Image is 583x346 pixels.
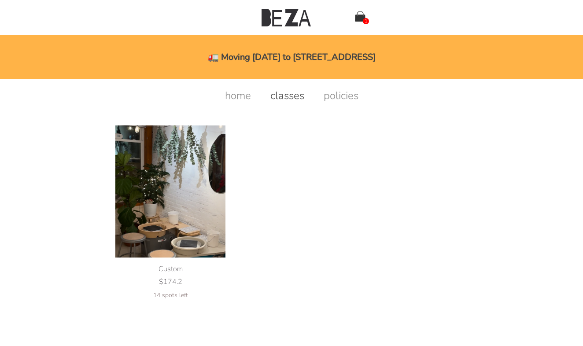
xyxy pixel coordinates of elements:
[216,88,260,103] a: home
[355,11,365,22] img: bag.png
[115,291,225,299] div: 14 spots left
[363,18,369,24] div: 1
[115,277,225,287] div: $174.2
[115,125,225,258] img: Custom product photo
[262,9,311,26] img: Beza Studio Logo
[262,88,313,103] a: classes
[115,188,225,299] a: Custom product photo Custom $174.2 14 spots left
[315,88,367,103] a: policies
[355,11,365,24] a: 1
[115,264,225,274] div: Custom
